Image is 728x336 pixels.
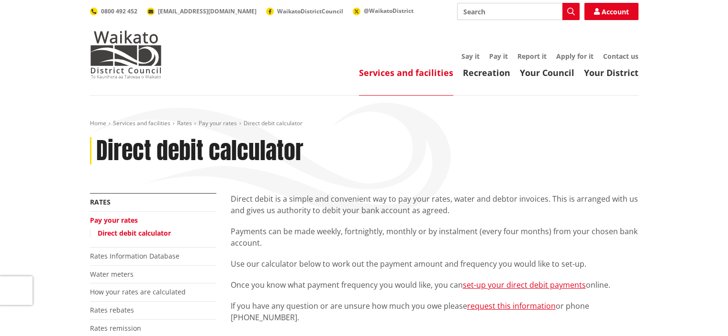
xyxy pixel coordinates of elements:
[90,287,186,296] a: How your rates are calculated
[231,193,638,216] p: Direct debit is a simple and convenient way to pay your rates, water and debtor invoices. This is...
[461,52,480,61] a: Say it
[158,7,257,15] span: [EMAIL_ADDRESS][DOMAIN_NAME]
[98,228,171,238] a: Direct debit calculator
[90,7,137,15] a: 0800 492 452
[90,119,106,127] a: Home
[90,216,138,225] a: Pay your rates
[231,226,638,249] p: Payments can be made weekly, fortnightly, monthly or by instalment (every four months) from your ...
[90,31,162,78] img: Waikato District Council - Te Kaunihera aa Takiwaa o Waikato
[457,3,580,20] input: Search input
[463,67,510,78] a: Recreation
[90,119,638,128] nav: breadcrumb
[90,197,111,206] a: Rates
[90,251,179,260] a: Rates Information Database
[584,67,638,78] a: Your District
[520,67,574,78] a: Your Council
[353,7,414,15] a: @WaikatoDistrict
[359,67,453,78] a: Services and facilities
[684,296,718,330] iframe: Messenger Launcher
[603,52,638,61] a: Contact us
[90,305,134,314] a: Rates rebates
[556,52,594,61] a: Apply for it
[101,7,137,15] span: 0800 492 452
[96,137,303,165] h1: Direct debit calculator
[90,324,141,333] a: Rates remission
[244,119,302,127] span: Direct debit calculator
[584,3,638,20] a: Account
[277,7,343,15] span: WaikatoDistrictCouncil
[231,300,638,323] p: If you have any question or are unsure how much you owe please or phone [PHONE_NUMBER].
[266,7,343,15] a: WaikatoDistrictCouncil
[231,258,638,270] p: Use our calculator below to work out the payment amount and frequency you would like to set-up.
[90,270,134,279] a: Water meters
[177,119,192,127] a: Rates
[364,7,414,15] span: @WaikatoDistrict
[467,301,556,311] a: request this information
[147,7,257,15] a: [EMAIL_ADDRESS][DOMAIN_NAME]
[517,52,547,61] a: Report it
[113,119,170,127] a: Services and facilities
[489,52,508,61] a: Pay it
[463,280,586,290] a: set-up your direct debit payments
[231,279,638,291] p: Once you know what payment frequency you would like, you can online.
[199,119,237,127] a: Pay your rates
